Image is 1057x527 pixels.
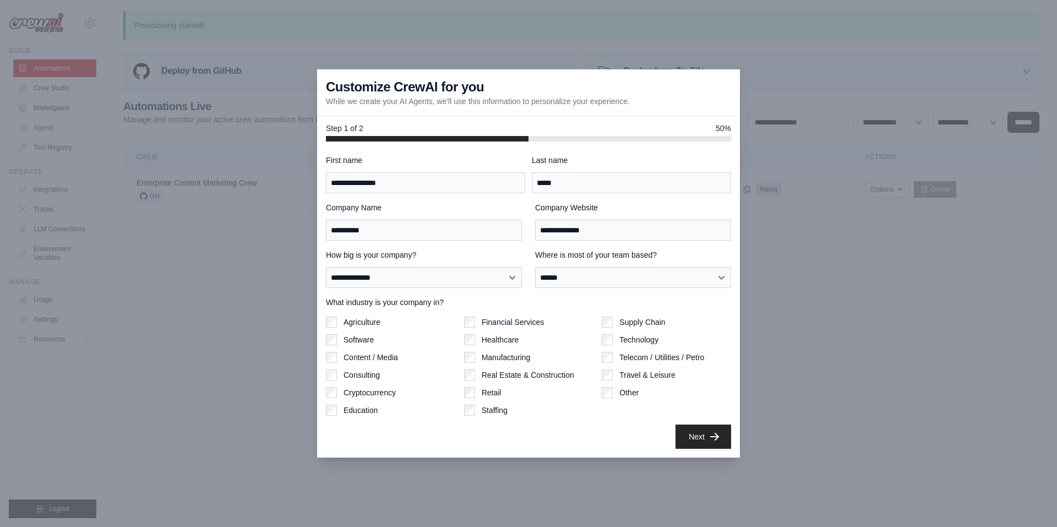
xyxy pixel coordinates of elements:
label: Last name [532,155,731,166]
label: Cryptocurrency [344,387,396,398]
button: Next [675,425,731,449]
label: Agriculture [344,317,380,328]
label: Telecom / Utilities / Petro [619,352,704,363]
label: Financial Services [482,317,544,328]
label: Company Website [535,202,731,213]
label: Technology [619,334,658,345]
label: How big is your company? [326,249,522,260]
span: Step 1 of 2 [326,123,363,134]
label: Content / Media [344,352,398,363]
label: Healthcare [482,334,519,345]
label: Real Estate & Construction [482,370,574,381]
label: Supply Chain [619,317,665,328]
label: Manufacturing [482,352,531,363]
label: Education [344,405,378,416]
label: Where is most of your team based? [535,249,731,260]
label: Travel & Leisure [619,370,675,381]
h3: Customize CrewAI for you [326,78,484,96]
label: Retail [482,387,502,398]
label: Other [619,387,639,398]
label: Software [344,334,374,345]
label: Consulting [344,370,380,381]
p: While we create your AI Agents, we'll use this information to personalize your experience. [326,96,630,107]
label: Company Name [326,202,522,213]
label: What industry is your company in? [326,297,731,308]
span: 50% [716,123,731,134]
label: First name [326,155,525,166]
label: Staffing [482,405,508,416]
